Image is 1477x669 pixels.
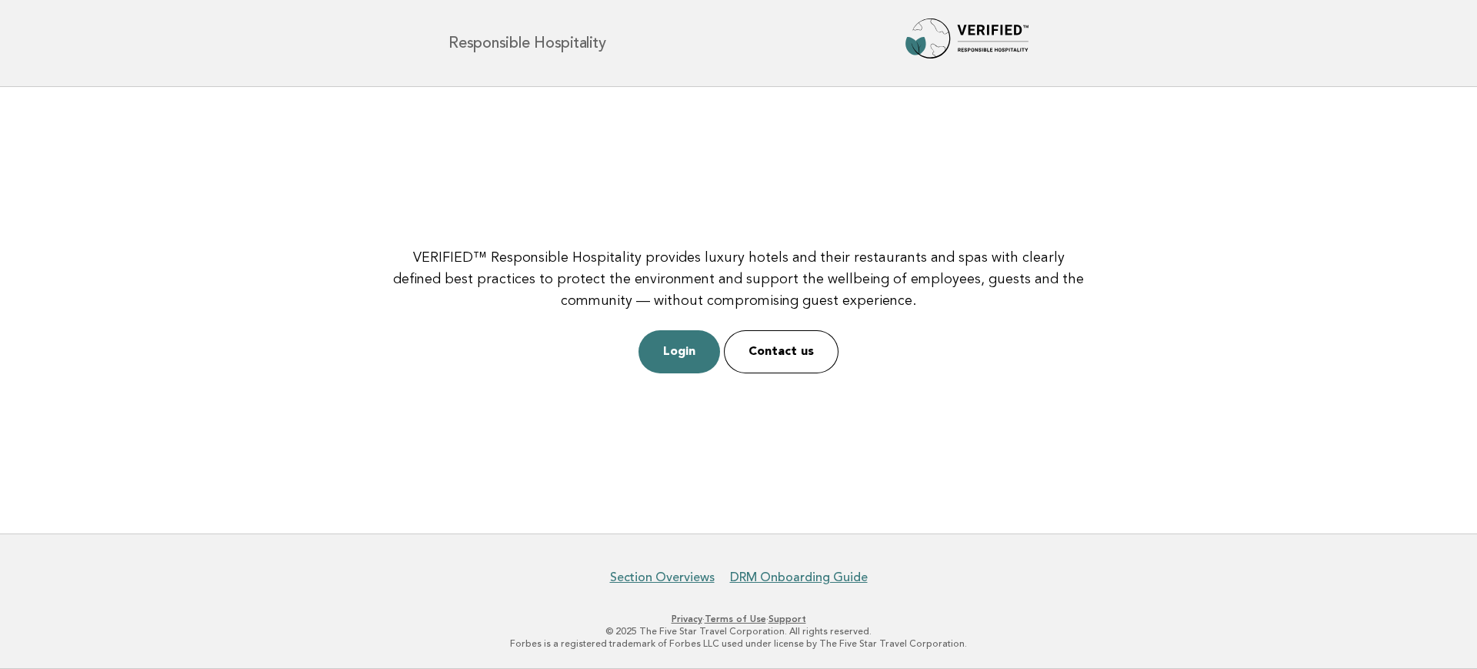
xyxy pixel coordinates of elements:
a: DRM Onboarding Guide [730,570,868,585]
p: · · [268,613,1209,625]
a: Login [638,330,720,373]
p: Forbes is a registered trademark of Forbes LLC used under license by The Five Star Travel Corpora... [268,637,1209,650]
a: Section Overviews [610,570,715,585]
p: © 2025 The Five Star Travel Corporation. All rights reserved. [268,625,1209,637]
a: Privacy [672,614,702,624]
a: Terms of Use [705,614,766,624]
h1: Responsible Hospitality [448,35,605,51]
p: VERIFIED™ Responsible Hospitality provides luxury hotels and their restaurants and spas with clea... [388,247,1089,312]
img: Forbes Travel Guide [905,18,1029,68]
a: Contact us [724,330,839,373]
a: Support [769,614,806,624]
